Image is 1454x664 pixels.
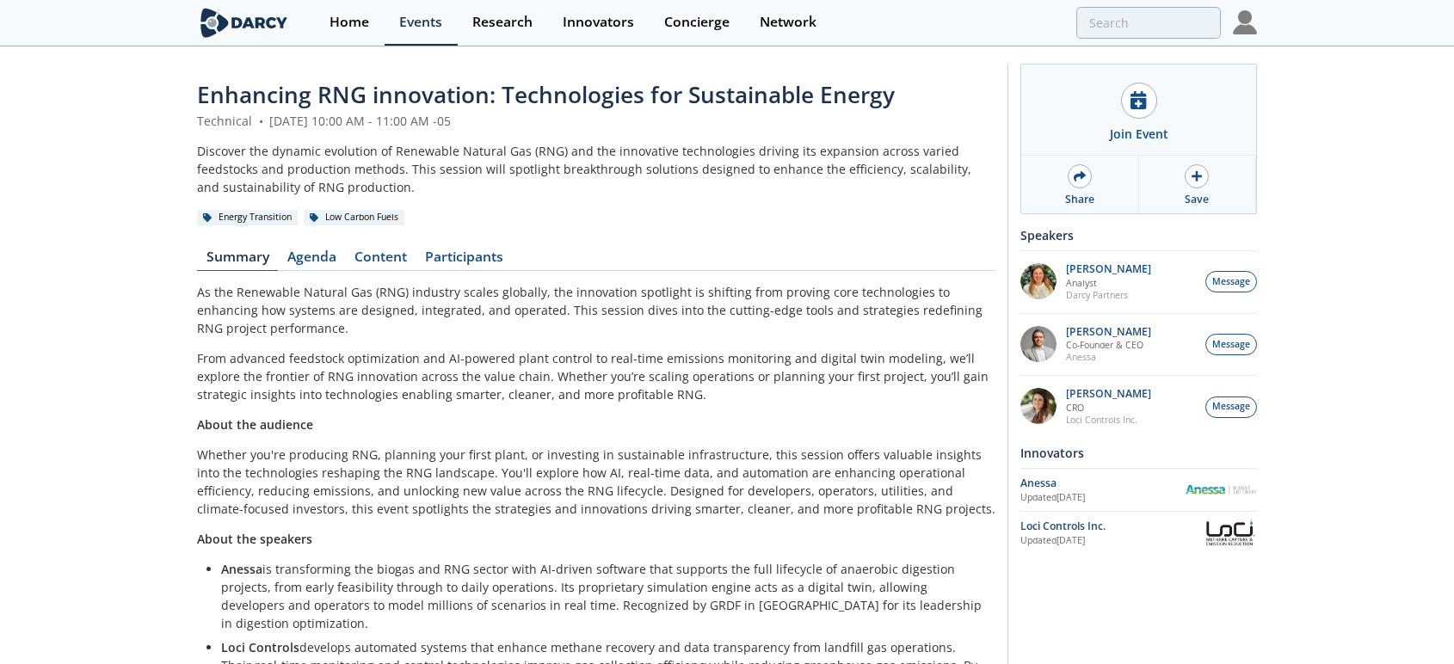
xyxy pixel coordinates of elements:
[197,283,995,337] p: As the Renewable Natural Gas (RNG) industry scales globally, the innovation spotlight is shifting...
[1020,263,1057,299] img: fddc0511-1997-4ded-88a0-30228072d75f
[256,113,266,129] span: •
[197,250,278,271] a: Summary
[221,561,262,577] strong: Anessa
[1110,125,1168,143] div: Join Event
[760,15,816,29] div: Network
[197,142,995,196] div: Discover the dynamic evolution of Renewable Natural Gas (RNG) and the innovative technologies dri...
[1205,271,1257,292] button: Message
[1020,491,1185,505] div: Updated [DATE]
[1205,397,1257,418] button: Message
[1066,414,1151,426] p: Loci Controls Inc.
[197,112,995,130] div: Technical [DATE] 10:00 AM - 11:00 AM -05
[399,15,442,29] div: Events
[1066,339,1151,351] p: Co-Founder & CEO
[197,531,312,547] strong: About the speakers
[197,8,291,38] img: logo-wide.svg
[1076,7,1221,39] input: Advanced Search
[197,210,298,225] div: Energy Transition
[1020,476,1185,491] div: Anessa
[197,416,313,433] strong: About the audience
[221,639,299,655] strong: Loci Controls
[1066,402,1151,414] p: CRO
[1212,275,1250,289] span: Message
[1020,388,1057,424] img: 737ad19b-6c50-4cdf-92c7-29f5966a019e
[304,210,404,225] div: Low Carbon Fuels
[1066,388,1151,400] p: [PERSON_NAME]
[1065,192,1094,207] div: Share
[1066,326,1151,338] p: [PERSON_NAME]
[664,15,730,29] div: Concierge
[1212,400,1250,414] span: Message
[1020,326,1057,362] img: 1fdb2308-3d70-46db-bc64-f6eabefcce4d
[221,560,983,632] p: is transforming the biogas and RNG sector with AI-driven software that supports the full lifecycl...
[1020,220,1257,250] div: Speakers
[1020,519,1203,534] div: Loci Controls Inc.
[1020,534,1203,548] div: Updated [DATE]
[1233,10,1257,34] img: Profile
[197,79,895,110] span: Enhancing RNG innovation: Technologies for Sustainable Energy
[1066,289,1151,301] p: Darcy Partners
[1066,263,1151,275] p: [PERSON_NAME]
[345,250,416,271] a: Content
[197,446,995,518] p: Whether you're producing RNG, planning your first plant, or investing in sustainable infrastructu...
[1185,192,1209,207] div: Save
[1203,518,1257,548] img: Loci Controls Inc.
[472,15,533,29] div: Research
[1020,518,1257,548] a: Loci Controls Inc. Updated[DATE] Loci Controls Inc.
[278,250,345,271] a: Agenda
[1066,351,1151,363] p: Anessa
[1066,277,1151,289] p: Analyst
[416,250,512,271] a: Participants
[1212,338,1250,352] span: Message
[563,15,634,29] div: Innovators
[197,349,995,403] p: From advanced feedstock optimization and AI-powered plant control to real-time emissions monitori...
[1020,438,1257,468] div: Innovators
[330,15,369,29] div: Home
[1205,334,1257,355] button: Message
[1185,485,1257,495] img: Anessa
[1020,475,1257,505] a: Anessa Updated[DATE] Anessa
